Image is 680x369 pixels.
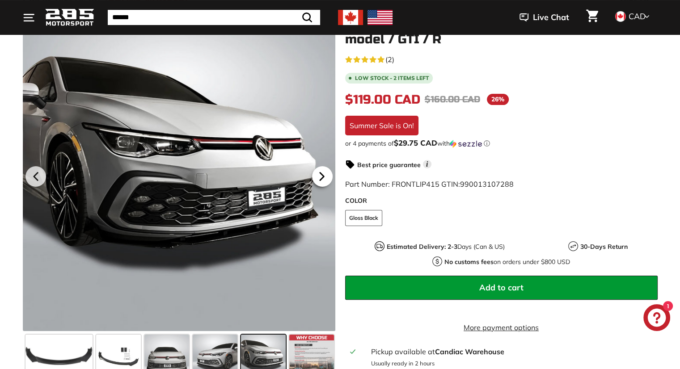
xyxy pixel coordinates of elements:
div: or 4 payments of$29.75 CADwithSezzle Click to learn more about Sezzle [345,139,658,148]
span: 990013107288 [460,180,514,189]
div: Pickup available at [371,346,652,357]
inbox-online-store-chat: Shopify online store chat [641,304,673,333]
strong: Candiac Warehouse [435,347,504,356]
p: Days (Can & US) [387,242,505,252]
span: $29.75 CAD [394,138,437,147]
div: or 4 payments of with [345,139,658,148]
a: More payment options [345,322,658,333]
h1: Front Lip Splitter - [DATE]-[DATE] Golf Mk8 Base model / GTI / R [345,19,658,46]
label: COLOR [345,196,658,205]
span: CAD [629,11,646,21]
strong: 30-Days Return [580,243,628,251]
p: Usually ready in 2 hours [371,359,652,368]
button: Live Chat [508,6,581,29]
input: Search [108,10,320,25]
strong: Estimated Delivery: 2-3 [387,243,457,251]
span: i [423,160,431,168]
strong: Best price guarantee [357,161,421,169]
strong: No customs fees [444,258,494,266]
img: Sezzle [450,140,482,148]
span: Add to cart [479,282,524,293]
span: $119.00 CAD [345,92,420,107]
span: Live Chat [533,12,569,23]
a: Cart [581,2,604,33]
p: on orders under $800 USD [444,257,570,267]
a: 5.0 rating (2 votes) [345,53,658,65]
span: (2) [385,54,394,65]
span: Low stock - 2 items left [355,75,429,81]
img: Logo_285_Motorsport_areodynamics_components [45,7,94,28]
span: 26% [487,94,509,105]
span: $160.00 CAD [425,94,480,105]
span: Part Number: FRONTLIP415 GTIN: [345,180,514,189]
div: Summer Sale is On! [345,116,418,135]
button: Add to cart [345,276,658,300]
